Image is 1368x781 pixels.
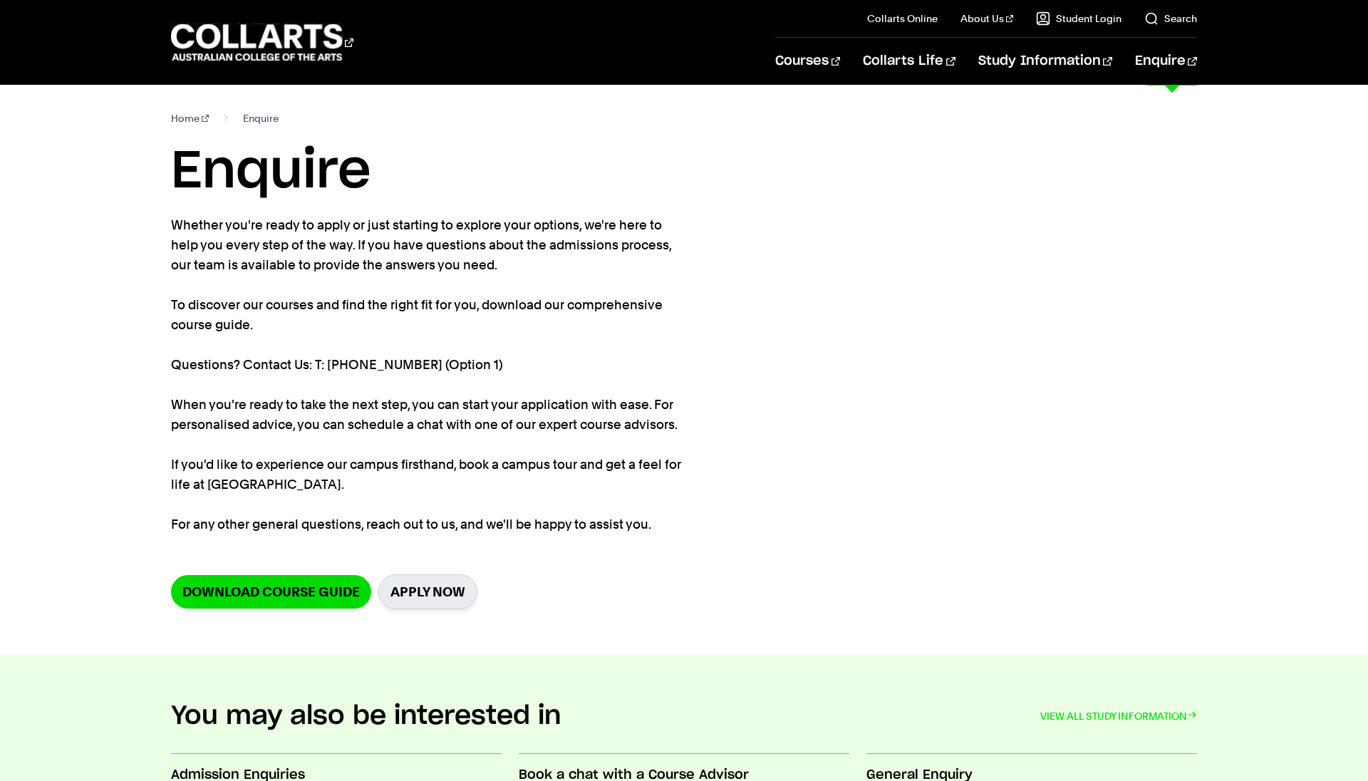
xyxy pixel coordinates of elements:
a: Download Course Guide [171,575,371,609]
a: Courses [775,38,840,85]
span: Enquire [243,108,279,128]
a: Study Information [978,38,1112,85]
a: Student Login [1036,11,1121,26]
a: Search [1144,11,1197,26]
div: Go to homepage [171,22,353,63]
a: Collarts Life [863,38,955,85]
h1: Enquire [171,140,1197,204]
a: Home [171,108,209,128]
p: Whether you're ready to apply or just starting to explore your options, we're here to help you ev... [171,215,691,534]
a: About Us [960,11,1013,26]
a: Collarts Online [867,11,938,26]
h2: You may also be interested in [171,700,561,732]
a: Apply Now [378,574,477,609]
a: Enquire [1135,38,1197,85]
a: VIEW ALL STUDY INFORMATION [1040,706,1197,726]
